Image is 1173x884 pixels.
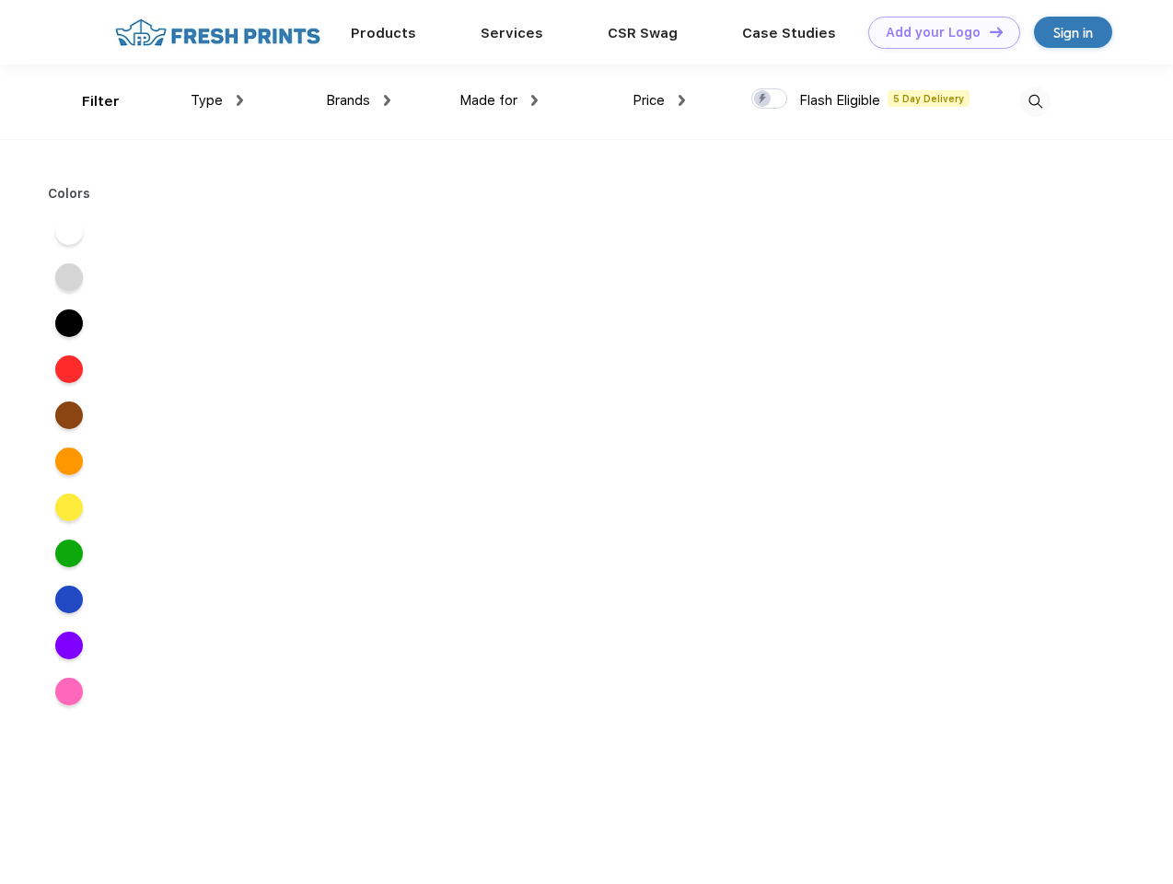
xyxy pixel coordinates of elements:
a: Sign in [1034,17,1112,48]
div: Colors [34,184,105,204]
span: Flash Eligible [799,92,880,109]
a: Products [351,25,416,41]
img: dropdown.png [531,95,538,106]
div: Filter [82,91,120,112]
span: Brands [326,92,370,109]
img: dropdown.png [679,95,685,106]
span: 5 Day Delivery [888,90,970,107]
span: Type [191,92,223,109]
span: Price [633,92,665,109]
img: DT [990,27,1003,37]
span: Made for [459,92,517,109]
img: desktop_search.svg [1020,87,1051,117]
div: Add your Logo [886,25,981,41]
img: dropdown.png [237,95,243,106]
img: fo%20logo%202.webp [110,17,326,49]
div: Sign in [1053,22,1093,43]
img: dropdown.png [384,95,390,106]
